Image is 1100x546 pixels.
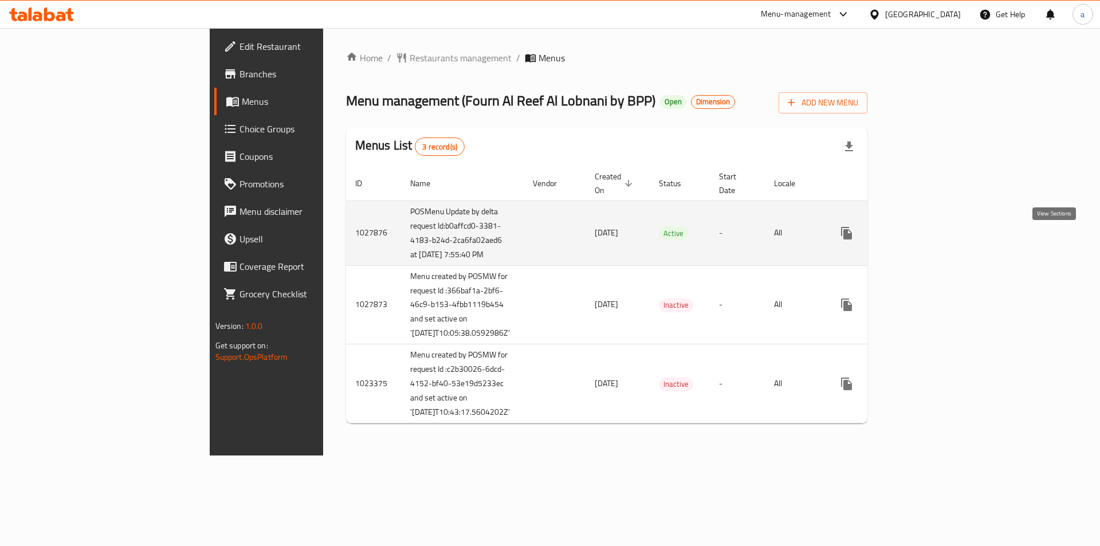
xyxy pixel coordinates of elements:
[659,298,693,312] span: Inactive
[214,33,394,60] a: Edit Restaurant
[885,8,961,21] div: [GEOGRAPHIC_DATA]
[710,265,765,344] td: -
[765,265,824,344] td: All
[1081,8,1085,21] span: a
[788,96,858,110] span: Add New Menu
[239,67,384,81] span: Branches
[765,201,824,265] td: All
[214,170,394,198] a: Promotions
[595,170,636,197] span: Created On
[355,176,377,190] span: ID
[833,219,861,247] button: more
[824,166,952,201] th: Actions
[516,51,520,65] li: /
[710,344,765,423] td: -
[239,232,384,246] span: Upsell
[779,92,867,113] button: Add New Menu
[214,198,394,225] a: Menu disclaimer
[214,143,394,170] a: Coupons
[346,51,868,65] nav: breadcrumb
[595,225,618,240] span: [DATE]
[214,115,394,143] a: Choice Groups
[214,280,394,308] a: Grocery Checklist
[214,225,394,253] a: Upsell
[239,260,384,273] span: Coverage Report
[239,177,384,191] span: Promotions
[410,176,445,190] span: Name
[861,370,888,398] button: Change Status
[355,137,465,156] h2: Menus List
[861,219,888,247] button: Change Status
[239,205,384,218] span: Menu disclaimer
[765,344,824,423] td: All
[539,51,565,65] span: Menus
[659,378,693,391] span: Inactive
[835,133,863,160] div: Export file
[239,40,384,53] span: Edit Restaurant
[595,376,618,391] span: [DATE]
[833,370,861,398] button: more
[401,265,524,344] td: Menu created by POSMW for request Id :366baf1a-2bf6-46c9-b153-4fbb1119b454 and set active on '[DA...
[761,7,831,21] div: Menu-management
[692,97,734,107] span: Dimension
[595,297,618,312] span: [DATE]
[214,253,394,280] a: Coverage Report
[533,176,572,190] span: Vendor
[346,88,655,113] span: Menu management ( Fourn Al Reef Al Lobnani by BPP )
[710,201,765,265] td: -
[774,176,810,190] span: Locale
[660,95,686,109] div: Open
[239,122,384,136] span: Choice Groups
[215,319,243,333] span: Version:
[242,95,384,108] span: Menus
[215,349,288,364] a: Support.OpsPlatform
[719,170,751,197] span: Start Date
[410,51,512,65] span: Restaurants management
[239,287,384,301] span: Grocery Checklist
[415,142,464,152] span: 3 record(s)
[415,138,465,156] div: Total records count
[660,97,686,107] span: Open
[214,60,394,88] a: Branches
[401,201,524,265] td: POSMenu Update by delta request Id:b0affcd0-3381-4183-b24d-2ca6fa02aed6 at [DATE] 7:55:40 PM
[659,227,688,240] span: Active
[861,291,888,319] button: Change Status
[401,344,524,423] td: Menu created by POSMW for request Id :c2b30026-6dcd-4152-bf40-53e19d5233ec and set active on '[DA...
[833,291,861,319] button: more
[214,88,394,115] a: Menus
[239,150,384,163] span: Coupons
[659,226,688,240] div: Active
[215,338,268,353] span: Get support on:
[346,166,952,424] table: enhanced table
[245,319,263,333] span: 1.0.0
[659,176,696,190] span: Status
[396,51,512,65] a: Restaurants management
